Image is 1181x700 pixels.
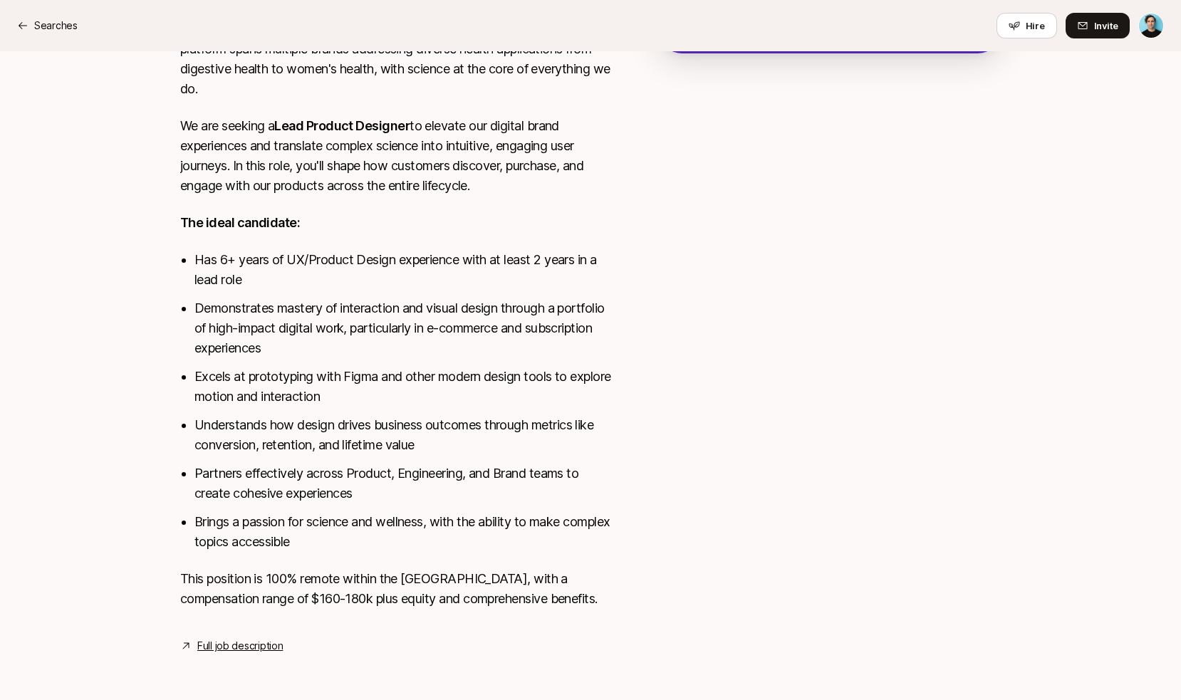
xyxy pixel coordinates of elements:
li: Excels at prototyping with Figma and other modern design tools to explore motion and interaction [194,367,613,407]
strong: The ideal candidate: [180,215,300,230]
li: Has 6+ years of UX/Product Design experience with at least 2 years in a lead role [194,250,613,290]
button: Hire [997,13,1057,38]
a: Full job description [197,637,283,654]
li: Understands how design drives business outcomes through metrics like conversion, retention, and l... [194,415,613,455]
p: We are seeking a to elevate our digital brand experiences and translate complex science into intu... [180,116,613,196]
li: Demonstrates mastery of interaction and visual design through a portfolio of high-impact digital ... [194,298,613,358]
strong: Lead Product Designer [274,118,410,133]
li: Partners effectively across Product, Engineering, and Brand teams to create cohesive experiences [194,464,613,503]
button: Chris Baum [1138,13,1164,38]
p: This position is 100% remote within the [GEOGRAPHIC_DATA], with a compensation range of $160-180k... [180,569,613,609]
p: Searches [34,17,78,34]
span: Invite [1094,19,1118,33]
span: Hire [1026,19,1045,33]
img: Chris Baum [1139,14,1163,38]
button: Invite [1066,13,1130,38]
li: Brings a passion for science and wellness, with the ability to make complex topics accessible [194,512,613,552]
